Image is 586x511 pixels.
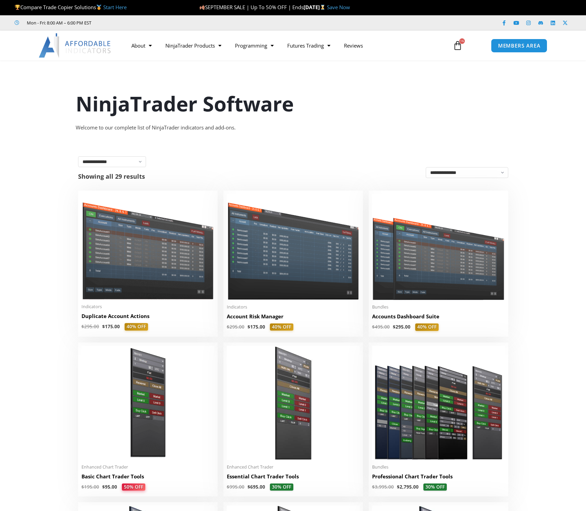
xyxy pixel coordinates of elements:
[227,304,360,310] span: Indicators
[320,5,325,10] img: ⌛
[280,38,337,53] a: Futures Trading
[15,5,20,10] img: 🏆
[327,4,350,11] a: Save Now
[227,313,360,320] h2: Account Risk Manager
[200,5,205,10] img: 🍂
[81,304,214,310] span: Indicators
[443,36,473,55] a: 16
[81,323,99,330] bdi: 295.00
[125,38,159,53] a: About
[81,473,214,483] a: Basic Chart Trader Tools
[103,4,127,11] a: Start Here
[81,346,214,460] img: BasicTools
[248,324,265,330] bdi: 175.00
[102,484,105,490] span: $
[372,313,505,323] a: Accounts Dashboard Suite
[393,324,396,330] span: $
[270,323,293,331] span: 40% OFF
[304,4,327,11] strong: [DATE]
[227,464,360,470] span: Enhanced Chart Trader
[227,324,230,330] span: $
[248,484,250,490] span: $
[125,323,148,331] span: 40% OFF
[372,484,375,490] span: $
[337,38,370,53] a: Reviews
[81,473,214,480] h2: Basic Chart Trader Tools
[248,484,265,490] bdi: 695.00
[81,313,214,320] h2: Duplicate Account Actions
[459,38,465,44] span: 16
[81,464,214,470] span: Enhanced Chart Trader
[372,304,505,310] span: Bundles
[78,173,145,179] p: Showing all 29 results
[248,324,250,330] span: $
[102,323,120,330] bdi: 175.00
[491,39,548,53] a: MEMBERS AREA
[270,483,293,491] span: 30% OFF
[423,483,447,491] span: 30% OFF
[397,484,419,490] bdi: 2,795.00
[227,484,244,490] bdi: 995.00
[227,484,230,490] span: $
[96,5,102,10] img: 🥇
[102,323,105,330] span: $
[125,38,445,53] nav: Menu
[121,483,146,491] span: 50% OFF
[15,4,127,11] span: Compare Trade Copier Solutions
[227,346,360,460] img: Essential Chart Trader Tools
[81,484,99,490] bdi: 195.00
[397,484,400,490] span: $
[372,484,394,490] bdi: 3,995.00
[159,38,228,53] a: NinjaTrader Products
[81,323,84,330] span: $
[227,324,244,330] bdi: 295.00
[227,194,360,300] img: Account Risk Manager
[372,473,505,483] a: Professional Chart Trader Tools
[393,324,410,330] bdi: 295.00
[81,194,214,300] img: Duplicate Account Actions
[415,323,439,331] span: 40% OFF
[102,484,117,490] bdi: 95.00
[498,43,541,48] span: MEMBERS AREA
[76,89,510,118] h1: NinjaTrader Software
[227,473,360,480] h2: Essential Chart Trader Tools
[372,473,505,480] h2: Professional Chart Trader Tools
[372,346,505,460] img: ProfessionalToolsBundlePage
[25,19,91,27] span: Mon - Fri: 8:00 AM – 6:00 PM EST
[81,484,84,490] span: $
[227,313,360,323] a: Account Risk Manager
[228,38,280,53] a: Programming
[372,313,505,320] h2: Accounts Dashboard Suite
[199,4,304,11] span: SEPTEMBER SALE | Up To 50% OFF | Ends
[372,464,505,470] span: Bundles
[39,33,112,58] img: LogoAI | Affordable Indicators – NinjaTrader
[81,313,214,323] a: Duplicate Account Actions
[372,324,390,330] bdi: 495.00
[227,473,360,483] a: Essential Chart Trader Tools
[372,324,375,330] span: $
[372,194,505,300] img: Accounts Dashboard Suite
[76,123,510,133] div: Welcome to our complete list of NinjaTrader indicators and add-ons.
[101,19,203,26] iframe: Customer reviews powered by Trustpilot
[426,167,508,178] select: Shop order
